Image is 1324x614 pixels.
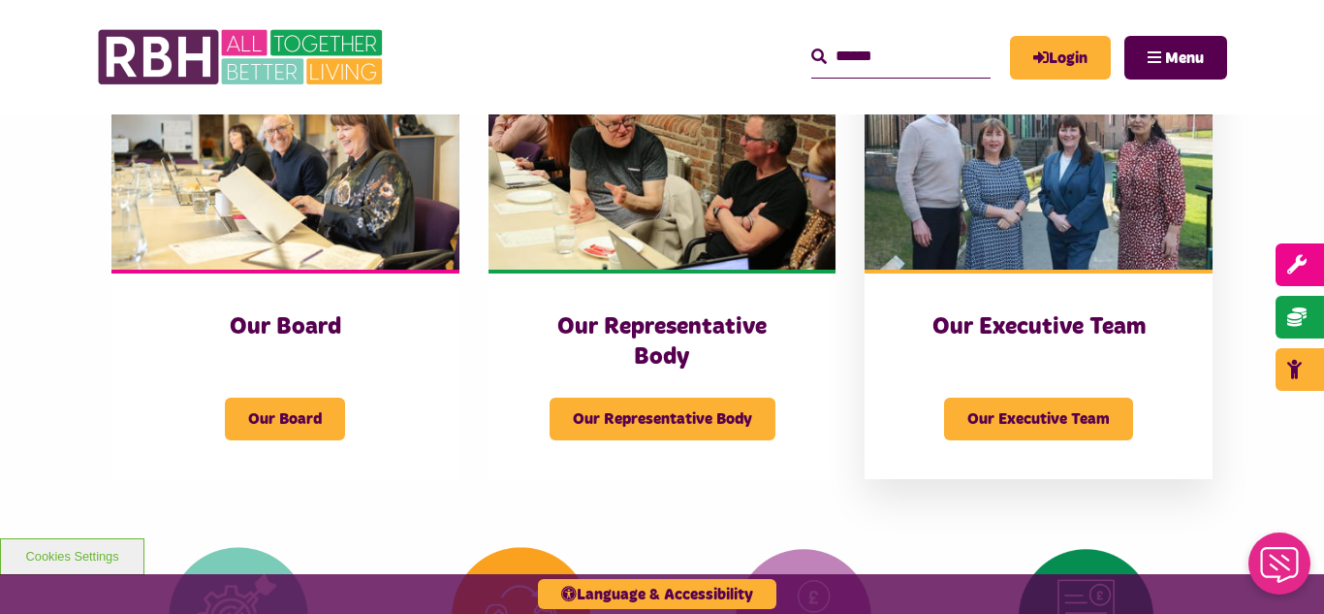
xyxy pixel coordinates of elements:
[489,52,836,270] img: Rep Body
[111,52,459,270] img: RBH Board 1
[225,398,345,440] span: Our Board
[1237,527,1324,614] iframe: Netcall Web Assistant for live chat
[97,19,388,95] img: RBH
[811,36,991,78] input: Search
[150,312,421,342] h3: Our Board
[865,52,1213,479] a: Our Executive Team Our Executive Team
[944,398,1133,440] span: Our Executive Team
[527,312,798,372] h3: Our Representative Body
[865,52,1213,270] img: RBH Executive Team
[111,52,459,479] a: Our Board Our Board
[550,398,775,440] span: Our Representative Body
[903,312,1174,342] h3: Our Executive Team
[1010,36,1111,80] a: MyRBH
[1165,50,1204,66] span: Menu
[1124,36,1227,80] button: Navigation
[489,52,836,479] a: Our Representative Body Our Representative Body
[538,579,776,609] button: Language & Accessibility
